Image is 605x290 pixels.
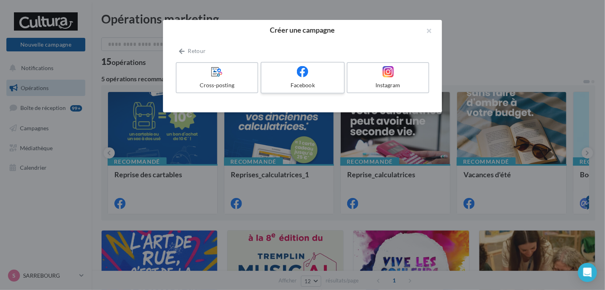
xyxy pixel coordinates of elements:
div: Open Intercom Messenger [578,263,597,282]
div: Facebook [265,81,340,89]
h2: Créer une campagne [176,26,429,33]
button: Retour [176,46,209,56]
div: Instagram [351,81,425,89]
div: Cross-posting [180,81,254,89]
